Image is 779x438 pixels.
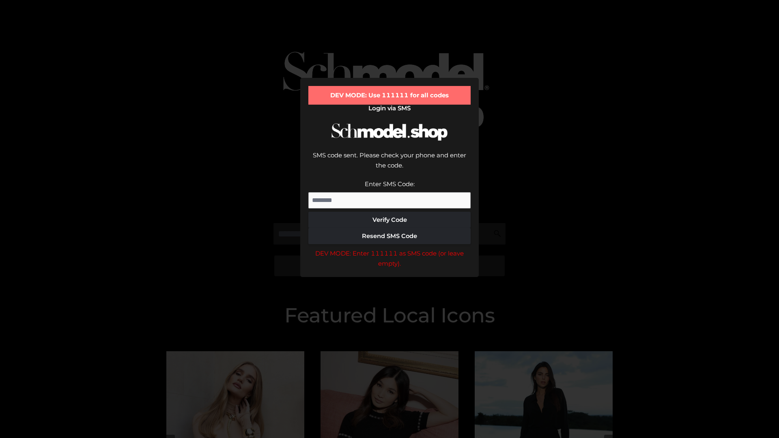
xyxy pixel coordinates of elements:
[365,180,415,188] label: Enter SMS Code:
[308,248,471,269] div: DEV MODE: Enter 111111 as SMS code (or leave empty).
[308,228,471,244] button: Resend SMS Code
[308,150,471,179] div: SMS code sent. Please check your phone and enter the code.
[308,86,471,105] div: DEV MODE: Use 111111 for all codes
[308,105,471,112] h2: Login via SMS
[329,116,450,148] img: Schmodel Logo
[308,212,471,228] button: Verify Code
